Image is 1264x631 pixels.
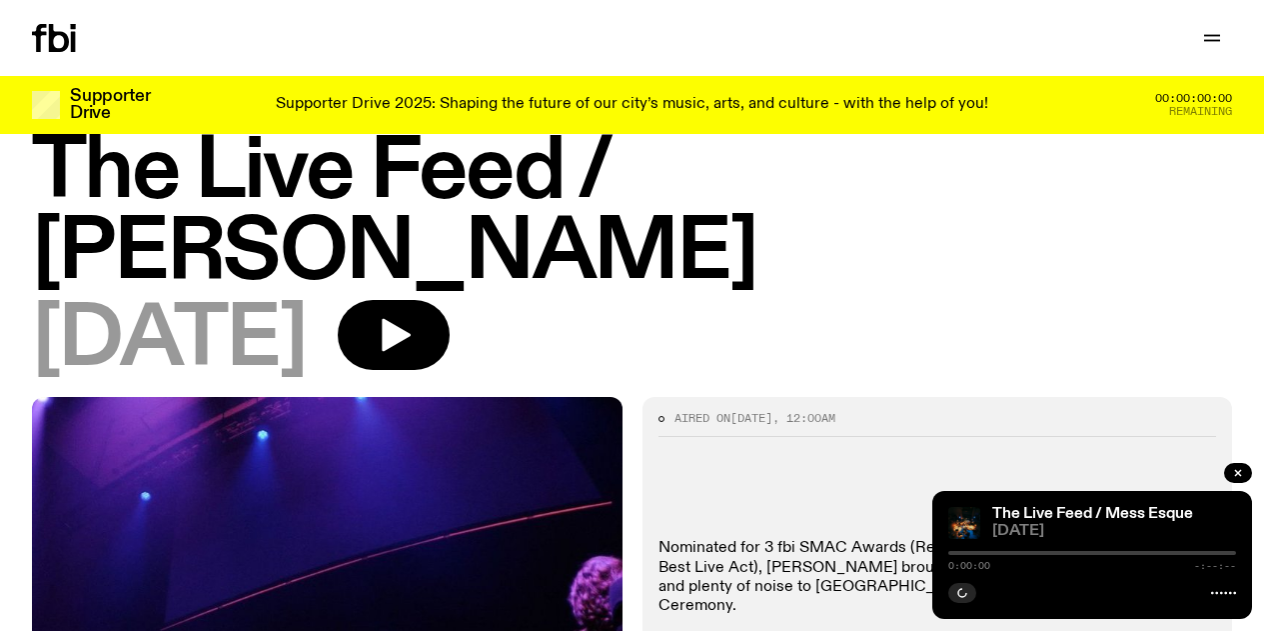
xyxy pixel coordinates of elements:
span: -:--:-- [1194,561,1236,571]
span: Aired on [674,410,730,426]
span: 0:00:00 [948,561,990,571]
p: Nominated for 3 fbi SMAC Awards (Record of the Year, Song of the Year & Best Live Act), [PERSON_N... [658,539,1217,616]
span: Remaining [1169,106,1232,117]
h1: The Live Feed / [PERSON_NAME] [32,132,1232,294]
a: The Live Feed / Mess Esque [992,506,1193,522]
p: Supporter Drive 2025: Shaping the future of our city’s music, arts, and culture - with the help o... [276,96,988,114]
span: [DATE] [32,300,306,381]
span: 00:00:00:00 [1155,93,1232,104]
span: , 12:00am [772,410,835,426]
span: [DATE] [730,410,772,426]
h3: Supporter Drive [70,88,150,122]
span: [DATE] [992,524,1236,539]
